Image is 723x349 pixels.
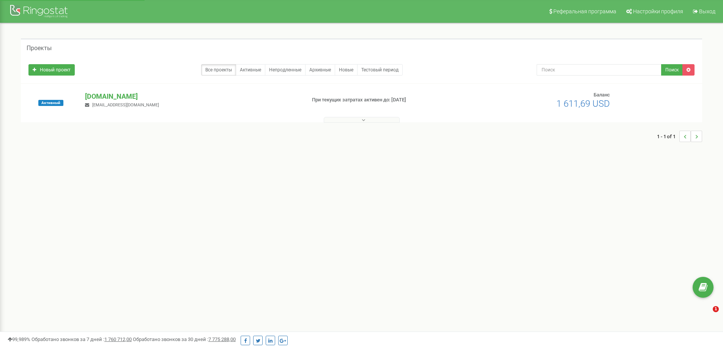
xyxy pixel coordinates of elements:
nav: ... [657,123,702,150]
a: Новый проект [28,64,75,76]
button: Поиск [661,64,683,76]
input: Поиск [537,64,662,76]
span: Реферальная программа [553,8,616,14]
u: 7 775 288,00 [208,336,236,342]
span: Обработано звонков за 7 дней : [32,336,132,342]
a: Новые [335,64,358,76]
p: [DOMAIN_NAME] [85,92,299,101]
span: Настройки профиля [633,8,683,14]
a: Тестовый период [357,64,403,76]
a: Активные [236,64,265,76]
u: 1 760 712,00 [104,336,132,342]
p: При текущих затратах активен до: [DATE] [312,96,470,104]
span: Выход [699,8,715,14]
a: Все проекты [201,64,236,76]
span: 1 611,69 USD [556,98,610,109]
span: [EMAIL_ADDRESS][DOMAIN_NAME] [92,103,159,107]
a: Архивные [305,64,335,76]
span: Активный [38,100,63,106]
h5: Проекты [27,45,52,52]
iframe: Intercom live chat [697,306,715,324]
span: 99,989% [8,336,30,342]
span: Баланс [594,92,610,98]
span: 1 - 1 of 1 [657,131,679,142]
span: Обработано звонков за 30 дней : [133,336,236,342]
span: 1 [713,306,719,312]
a: Непродленные [265,64,306,76]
